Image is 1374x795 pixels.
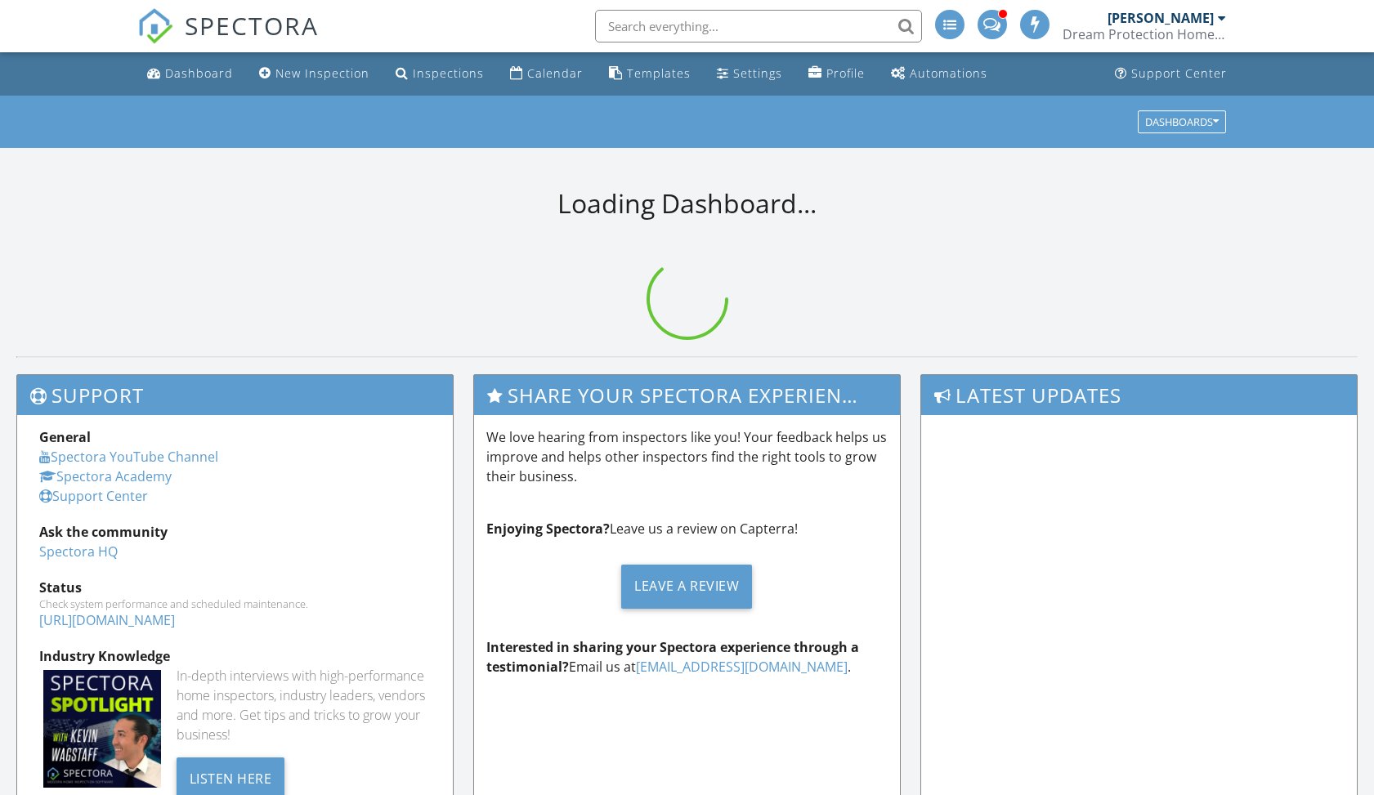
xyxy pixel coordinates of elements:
[177,769,285,787] a: Listen Here
[39,611,175,629] a: [URL][DOMAIN_NAME]
[141,59,239,89] a: Dashboard
[39,646,431,666] div: Industry Knowledge
[1108,10,1214,26] div: [PERSON_NAME]
[527,65,583,81] div: Calendar
[185,8,319,42] span: SPECTORA
[165,65,233,81] div: Dashboard
[39,597,431,610] div: Check system performance and scheduled maintenance.
[474,375,900,415] h3: Share Your Spectora Experience
[389,59,490,89] a: Inspections
[1145,116,1219,127] div: Dashboards
[486,552,888,621] a: Leave a Review
[733,65,782,81] div: Settings
[17,375,453,415] h3: Support
[504,59,589,89] a: Calendar
[486,520,610,538] strong: Enjoying Spectora?
[636,658,848,676] a: [EMAIL_ADDRESS][DOMAIN_NAME]
[486,519,888,538] p: Leave us a review on Capterra!
[1108,59,1233,89] a: Support Center
[910,65,987,81] div: Automations
[43,670,161,788] img: Spectoraspolightmain
[1138,110,1226,133] button: Dashboards
[39,428,91,446] strong: General
[275,65,369,81] div: New Inspection
[602,59,697,89] a: Templates
[39,543,118,561] a: Spectora HQ
[802,59,871,89] a: Company Profile
[413,65,484,81] div: Inspections
[710,59,789,89] a: Settings
[39,487,148,505] a: Support Center
[1063,26,1226,42] div: Dream Protection Home Inspection LLC
[486,637,888,677] p: Email us at .
[884,59,994,89] a: Automations (Advanced)
[921,375,1357,415] h3: Latest Updates
[486,638,859,676] strong: Interested in sharing your Spectora experience through a testimonial?
[595,10,922,42] input: Search everything...
[137,8,173,44] img: The Best Home Inspection Software - Spectora
[621,565,752,609] div: Leave a Review
[137,22,319,56] a: SPECTORA
[39,448,218,466] a: Spectora YouTube Channel
[1131,65,1227,81] div: Support Center
[486,427,888,486] p: We love hearing from inspectors like you! Your feedback helps us improve and helps other inspecto...
[39,578,431,597] div: Status
[627,65,691,81] div: Templates
[826,65,865,81] div: Profile
[39,467,172,485] a: Spectora Academy
[39,522,431,542] div: Ask the community
[177,666,431,744] div: In-depth interviews with high-performance home inspectors, industry leaders, vendors and more. Ge...
[253,59,376,89] a: New Inspection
